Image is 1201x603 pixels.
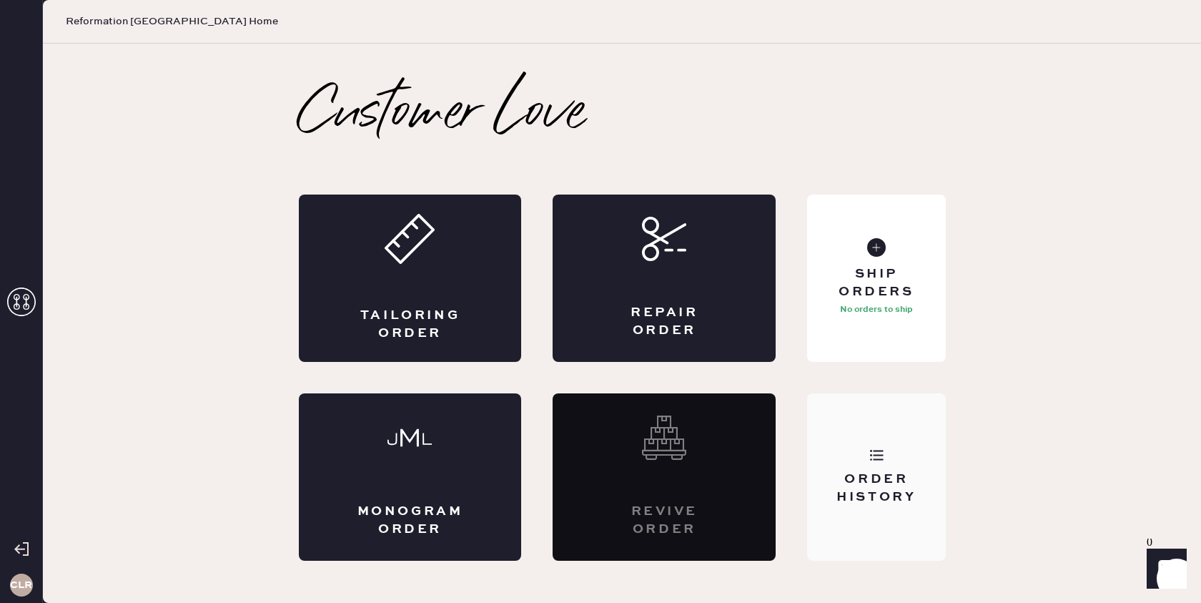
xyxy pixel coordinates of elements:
[299,86,585,143] h2: Customer Love
[1133,539,1195,600] iframe: Front Chat
[819,265,934,301] div: Ship Orders
[356,307,465,343] div: Tailoring Order
[356,503,465,539] div: Monogram Order
[610,503,718,539] div: Revive order
[10,580,32,590] h3: CLR
[610,304,718,340] div: Repair Order
[819,471,934,506] div: Order History
[553,393,776,561] div: Interested? Contact us at care@hemster.co
[66,14,278,29] span: Reformation [GEOGRAPHIC_DATA] Home
[840,301,913,318] p: No orders to ship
